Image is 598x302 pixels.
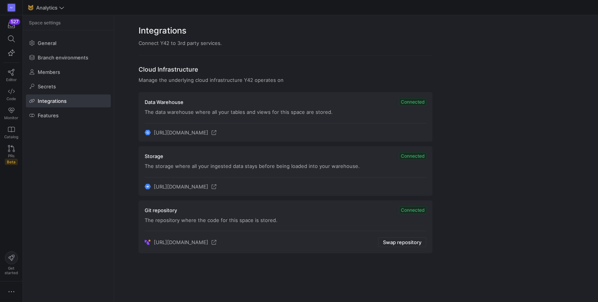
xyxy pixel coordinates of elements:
[145,163,426,169] p: The storage where all your ingested data stays before being loaded into your warehouse.
[26,109,111,122] a: Features
[154,184,208,190] span: [URL][DOMAIN_NAME]
[38,54,88,61] span: Branch environments
[29,20,61,26] span: Space settings
[145,109,426,115] p: The data warehouse where all your tables and views for this space are stored.
[3,1,19,14] a: AV
[26,66,111,78] a: Members
[145,99,183,105] h3: Data Warehouse
[26,94,111,107] a: Integrations
[6,96,16,101] span: Code
[139,65,432,74] h2: Cloud Infrastructure
[3,248,19,278] button: Getstarted
[38,40,56,46] span: General
[26,3,66,13] button: 🐱Analytics
[145,217,426,223] p: The repository where the code for this space is stored.
[26,80,111,93] a: Secrets
[38,112,59,118] span: Features
[139,40,432,46] div: Connect Y42 to 3rd party services.
[9,19,20,25] div: 527
[154,239,208,245] span: [URL][DOMAIN_NAME]
[26,51,111,64] a: Branch environments
[5,266,18,275] span: Get started
[145,153,163,159] h3: Storage
[399,98,426,106] span: Connected
[4,134,18,139] span: Catalog
[3,85,19,104] a: Code
[383,239,421,245] span: Swap repository
[26,37,111,50] a: General
[8,4,15,11] div: AV
[8,153,14,158] span: PRs
[38,69,60,75] span: Members
[399,206,426,214] span: Connected
[38,98,67,104] span: Integrations
[145,207,177,213] h3: Git repository
[139,77,432,83] div: Manage the underlying cloud infrastructure Y42 operates on
[4,115,18,120] span: Monitor
[154,129,208,136] span: [URL][DOMAIN_NAME]
[378,237,426,247] button: Swap repository
[3,66,19,85] a: Editor
[36,5,57,11] span: Analytics
[38,83,56,89] span: Secrets
[3,104,19,123] a: Monitor
[3,123,19,142] a: Catalog
[139,24,432,37] h2: Integrations
[28,5,33,10] span: 🐱
[3,18,19,32] button: 527
[5,159,18,165] span: Beta
[6,77,17,82] span: Editor
[3,142,19,168] a: PRsBeta
[399,152,426,160] span: Connected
